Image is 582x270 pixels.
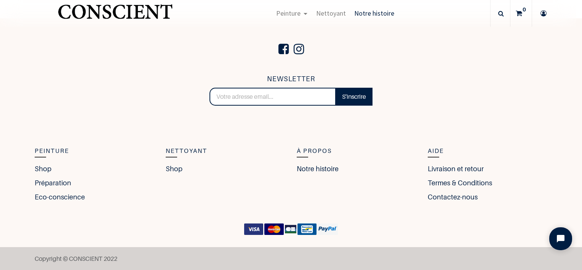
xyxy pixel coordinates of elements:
h5: à Propos [297,146,416,156]
a: Livraison et retour [428,164,484,174]
h5: Nettoyant [166,146,285,156]
sup: 0 [521,6,528,13]
a: Préparation [35,178,71,188]
span: Nettoyant [316,9,346,18]
img: MasterCard [264,223,284,235]
a: Shop [35,164,51,174]
input: Votre adresse email... [209,88,336,106]
img: paypal [318,223,338,235]
span: Copyright © CONSCIENT 2022 [35,255,117,262]
a: Notre histoire [297,164,339,174]
a: Eco-conscience [35,192,85,202]
h5: Aide [428,146,547,156]
img: Bancontact [297,223,317,235]
a: Contactez-nous [428,192,478,202]
a: Shop [166,164,182,174]
span: Peinture [276,9,301,18]
img: CB [285,223,296,235]
a: S'inscrire [336,88,373,106]
iframe: Tidio Chat [543,221,579,257]
a: Termes & Conditions [428,178,492,188]
span: Notre histoire [354,9,394,18]
h5: NEWSLETTER [209,74,373,85]
img: VISA [244,223,264,235]
h5: Peinture [35,146,154,156]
